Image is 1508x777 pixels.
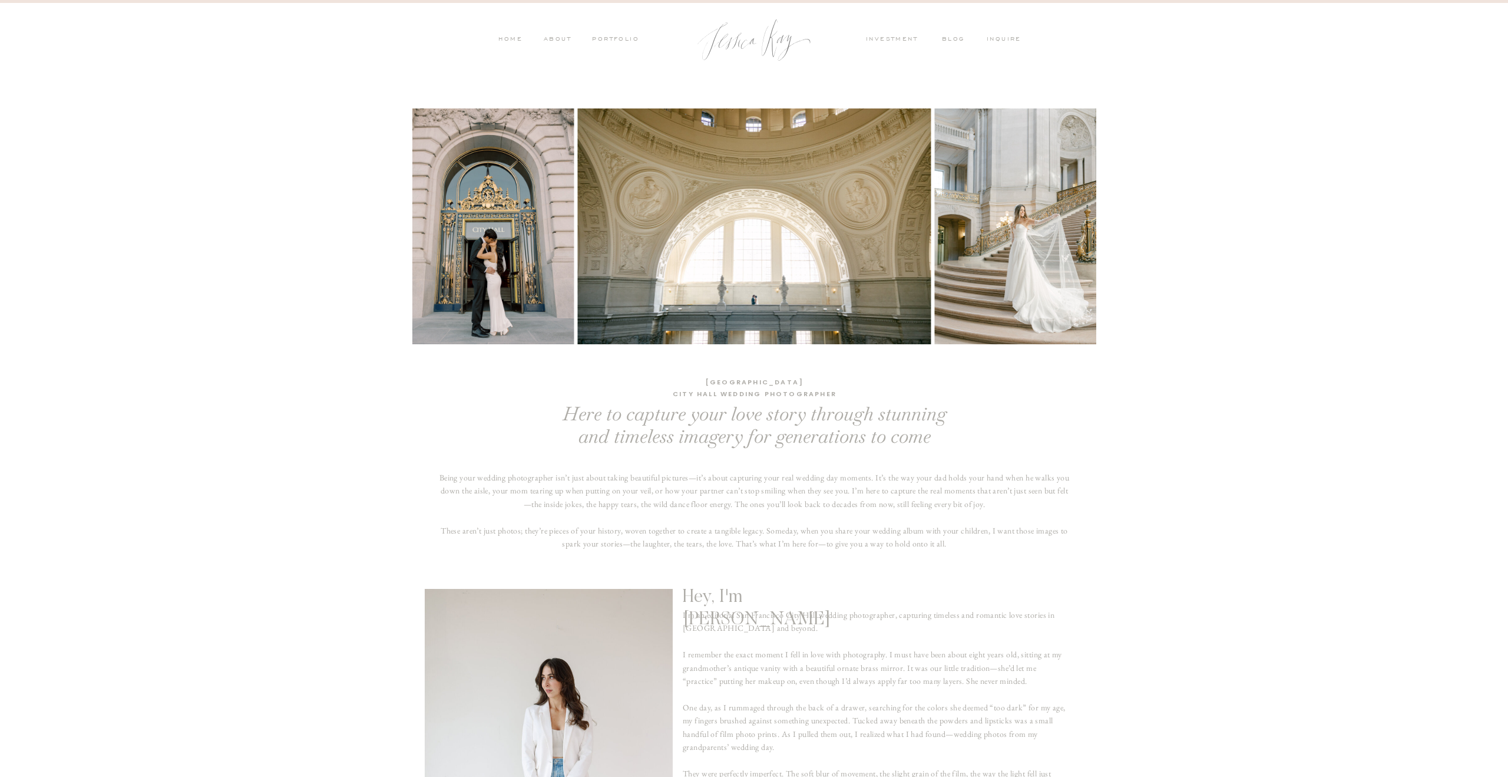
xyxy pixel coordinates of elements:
a: HOME [498,35,522,45]
h1: [GEOGRAPHIC_DATA] city hall wedding photographer [613,377,897,389]
a: inquire [987,35,1027,45]
a: investment [866,35,924,45]
a: PORTFOLIO [590,35,639,45]
p: Being your wedding photographer isn’t just about taking beautiful pictures—it’s about capturing y... [438,471,1070,571]
a: blog [942,35,973,45]
h2: Hey, I'm [PERSON_NAME] [683,586,894,608]
a: ABOUT [541,35,571,45]
h2: Here to capture your love story through stunning and timeless imagery for generations to come [556,403,953,443]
